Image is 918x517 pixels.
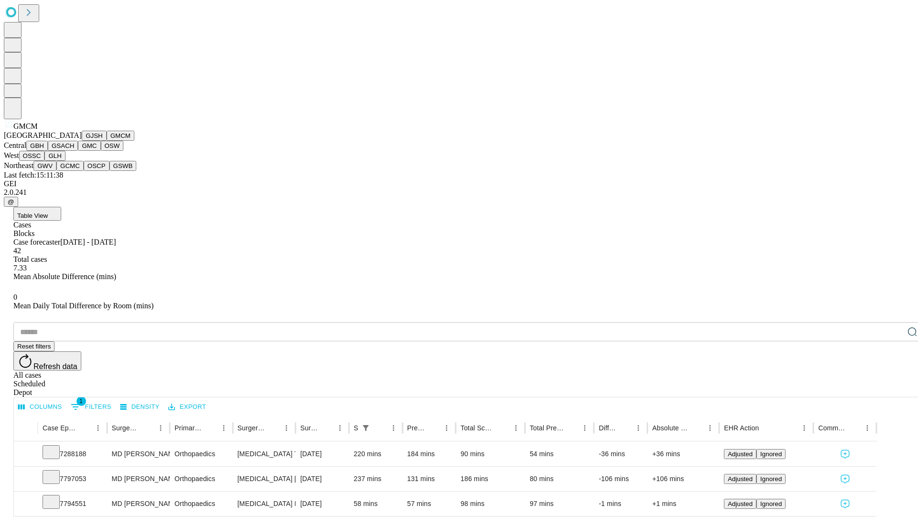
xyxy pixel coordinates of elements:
button: Sort [565,421,578,435]
span: Central [4,141,26,149]
button: Adjusted [724,499,756,509]
button: GLH [44,151,65,161]
button: @ [4,197,18,207]
button: GMCM [107,131,134,141]
button: Reset filters [13,341,55,351]
div: 90 mins [460,442,520,466]
div: Scheduled In Room Duration [354,424,358,432]
div: +106 mins [652,467,714,491]
div: 7797053 [43,467,102,491]
div: Total Predicted Duration [530,424,564,432]
span: Adjusted [728,475,753,483]
div: 7794551 [43,492,102,516]
span: Mean Absolute Difference (mins) [13,272,116,281]
button: Sort [426,421,440,435]
button: Menu [333,421,347,435]
button: Menu [632,421,645,435]
span: 7.33 [13,264,27,272]
button: Menu [387,421,400,435]
span: Ignored [760,475,782,483]
div: 186 mins [460,467,520,491]
button: Sort [618,421,632,435]
button: Sort [204,421,217,435]
div: Case Epic Id [43,424,77,432]
button: Menu [509,421,523,435]
button: Menu [440,421,453,435]
button: Select columns [16,400,65,415]
div: [MEDICAL_DATA] [MEDICAL_DATA] [238,467,291,491]
button: Show filters [359,421,372,435]
div: Surgeon Name [112,424,140,432]
div: 57 mins [407,492,451,516]
span: Ignored [760,500,782,507]
button: Menu [861,421,874,435]
span: 1 [76,396,86,406]
div: Total Scheduled Duration [460,424,495,432]
button: GBH [26,141,48,151]
button: Menu [280,421,293,435]
button: OSCP [84,161,109,171]
button: GSACH [48,141,78,151]
button: Expand [19,471,33,488]
div: MD [PERSON_NAME] [PERSON_NAME] Md [112,492,165,516]
div: MD [PERSON_NAME] [PERSON_NAME] Md [112,442,165,466]
div: 220 mins [354,442,398,466]
div: 97 mins [530,492,590,516]
div: [MEDICAL_DATA] TOTAL SHOULDER [238,442,291,466]
button: Export [166,400,208,415]
button: Menu [154,421,167,435]
button: Menu [798,421,811,435]
span: Mean Daily Total Difference by Room (mins) [13,302,153,310]
button: Sort [373,421,387,435]
div: Comments [818,424,846,432]
div: Orthopaedics [175,492,228,516]
div: -1 mins [599,492,643,516]
button: Expand [19,496,33,513]
div: -106 mins [599,467,643,491]
div: Orthopaedics [175,467,228,491]
button: Sort [760,421,773,435]
div: 237 mins [354,467,398,491]
div: [DATE] [300,467,344,491]
button: GCMC [56,161,84,171]
button: Sort [847,421,861,435]
button: Ignored [756,449,786,459]
span: [DATE] - [DATE] [60,238,116,246]
div: 131 mins [407,467,451,491]
div: Predicted In Room Duration [407,424,426,432]
div: 1 active filter [359,421,372,435]
div: 98 mins [460,492,520,516]
div: [DATE] [300,492,344,516]
button: GSWB [109,161,137,171]
span: GMCM [13,122,38,130]
button: Adjusted [724,449,756,459]
div: [MEDICAL_DATA] MEDIAL OR LATERAL MENISCECTOMY [238,492,291,516]
button: Sort [690,421,703,435]
button: Sort [141,421,154,435]
button: Table View [13,207,61,221]
button: Menu [578,421,591,435]
div: 58 mins [354,492,398,516]
span: [GEOGRAPHIC_DATA] [4,131,82,139]
span: Table View [17,212,48,219]
div: 80 mins [530,467,590,491]
div: Orthopaedics [175,442,228,466]
span: Northeast [4,161,33,169]
div: 184 mins [407,442,451,466]
button: Sort [266,421,280,435]
span: Refresh data [33,362,77,371]
div: Surgery Date [300,424,319,432]
button: Sort [496,421,509,435]
div: 2.0.241 [4,188,914,197]
button: GWV [33,161,56,171]
div: +36 mins [652,442,714,466]
button: GJSH [82,131,107,141]
div: EHR Action [724,424,759,432]
button: Ignored [756,474,786,484]
div: +1 mins [652,492,714,516]
div: -36 mins [599,442,643,466]
button: Adjusted [724,474,756,484]
span: Ignored [760,450,782,458]
button: Sort [78,421,91,435]
div: GEI [4,180,914,188]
